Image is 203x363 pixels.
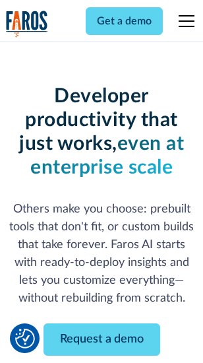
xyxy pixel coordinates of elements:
a: Get a demo [86,7,163,35]
a: home [6,11,48,38]
img: Logo of the analytics and reporting company Faros. [6,11,48,38]
button: Cookie Settings [15,329,35,348]
a: Request a demo [43,323,160,356]
strong: Developer productivity that just works, [19,86,178,154]
p: Others make you choose: prebuilt tools that don't fit, or custom builds that take forever. Faros ... [6,201,197,308]
div: menu [171,5,197,37]
img: Revisit consent button [15,329,35,348]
